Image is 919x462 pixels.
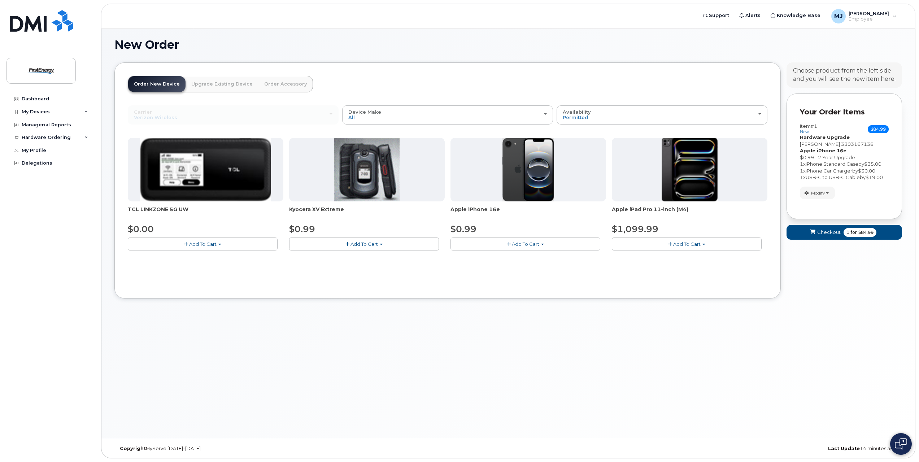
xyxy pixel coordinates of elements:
strong: Last Update [828,446,860,451]
button: Add To Cart [612,237,762,250]
span: Device Make [348,109,381,115]
span: Availability [563,109,591,115]
button: Checkout 1 for $84.99 [787,225,902,240]
span: Checkout [817,229,841,236]
span: Add To Cart [673,241,701,247]
p: Your Order Items [800,107,889,117]
span: $0.99 [450,224,476,234]
span: iPhone Standard Case [806,161,858,167]
span: $35.00 [864,161,881,167]
img: linkzone5g.png [140,138,271,201]
span: Permitted [563,114,588,120]
span: Add To Cart [350,241,378,247]
div: TCL LINKZONE 5G UW [128,206,283,220]
span: #1 [811,123,817,129]
button: Device Make All [342,105,553,124]
span: 1 [800,174,803,180]
span: $30.00 [858,168,875,174]
div: 14 minutes ago [640,446,902,452]
div: x by [800,174,889,181]
span: All [348,114,355,120]
h1: New Order [114,38,902,51]
span: 1 [800,161,803,167]
span: Add To Cart [512,241,539,247]
img: xvextreme.gif [334,138,400,201]
span: $0.99 [289,224,315,234]
span: [PERSON_NAME] [800,141,840,147]
img: ipad_pro_11_m4.png [662,138,718,201]
div: x by [800,167,889,174]
button: Add To Cart [128,237,278,250]
img: iphone16e.png [502,138,554,201]
button: Availability Permitted [557,105,767,124]
div: Apple iPhone 16e [450,206,606,220]
span: $84.99 [858,229,874,236]
span: iPhone Car Charger [806,168,852,174]
span: $19.00 [866,174,883,180]
div: Apple iPad Pro 11-inch (M4) [612,206,767,220]
h3: Item [800,123,817,134]
strong: Copyright [120,446,146,451]
div: $0.99 - 2 Year Upgrade [800,154,889,161]
span: 3303167138 [841,141,874,147]
span: 1 [800,168,803,174]
strong: Hardware Upgrade [800,134,850,140]
span: USB-C to USB-C Cable [806,174,860,180]
button: Add To Cart [450,237,600,250]
span: 1 [846,229,849,236]
div: x by [800,161,889,167]
small: new [800,129,809,134]
button: Add To Cart [289,237,439,250]
span: Modify [811,190,825,196]
button: Modify [800,187,835,199]
a: Order Accessory [258,76,313,92]
span: $1,099.99 [612,224,658,234]
div: Choose product from the left side and you will see the new item here. [793,67,896,83]
span: Add To Cart [189,241,217,247]
span: $0.00 [128,224,154,234]
div: Kyocera XV Extreme [289,206,445,220]
a: Order New Device [128,76,186,92]
div: MyServe [DATE]–[DATE] [114,446,377,452]
a: Upgrade Existing Device [186,76,258,92]
strong: Apple iPhone 16e [800,148,846,153]
span: for [849,229,858,236]
img: Open chat [895,438,907,450]
span: $84.99 [868,125,889,133]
